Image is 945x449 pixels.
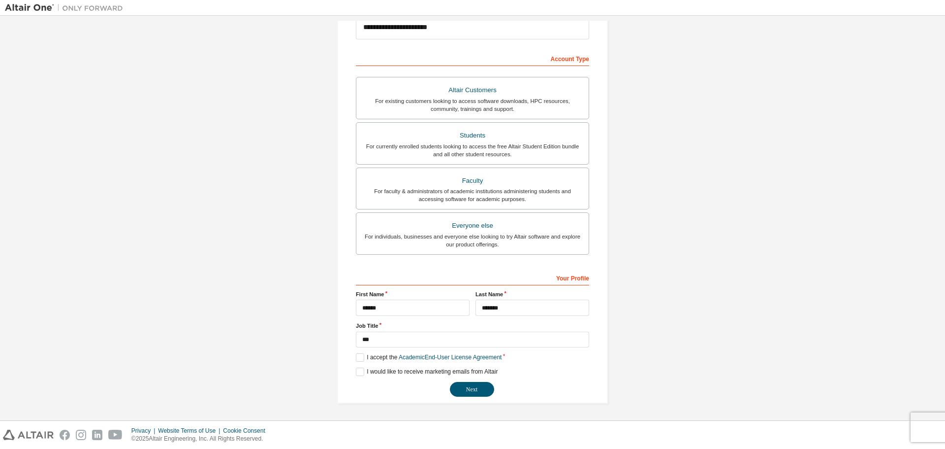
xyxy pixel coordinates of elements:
div: Students [362,129,583,142]
div: Cookie Consent [223,427,271,435]
label: Job Title [356,322,589,330]
div: For existing customers looking to access software downloads, HPC resources, community, trainings ... [362,97,583,113]
img: linkedin.svg [92,430,102,440]
label: First Name [356,290,470,298]
img: youtube.svg [108,430,123,440]
label: Last Name [475,290,589,298]
label: I would like to receive marketing emails from Altair [356,368,498,376]
img: altair_logo.svg [3,430,54,440]
div: Faculty [362,174,583,188]
div: Your Profile [356,270,589,285]
div: Altair Customers [362,83,583,97]
div: Account Type [356,50,589,66]
p: © 2025 Altair Engineering, Inc. All Rights Reserved. [131,435,271,443]
div: For individuals, businesses and everyone else looking to try Altair software and explore our prod... [362,233,583,248]
div: Privacy [131,427,158,435]
label: I accept the [356,353,502,362]
a: Academic End-User License Agreement [399,354,502,361]
div: For currently enrolled students looking to access the free Altair Student Edition bundle and all ... [362,142,583,158]
img: facebook.svg [60,430,70,440]
div: For faculty & administrators of academic institutions administering students and accessing softwa... [362,187,583,203]
img: Altair One [5,3,128,13]
div: Website Terms of Use [158,427,223,435]
img: instagram.svg [76,430,86,440]
div: Everyone else [362,219,583,233]
button: Next [450,382,494,397]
